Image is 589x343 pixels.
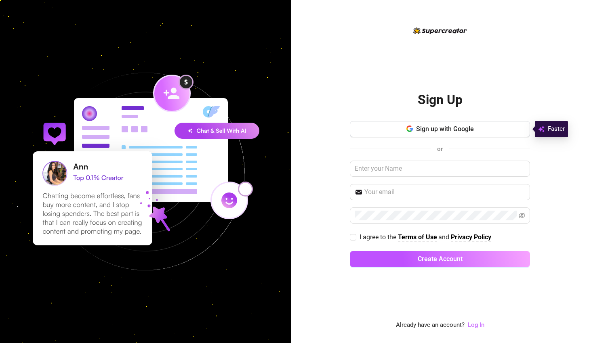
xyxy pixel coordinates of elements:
[538,124,545,134] img: svg%3e
[6,32,285,311] img: signup-background-D0MIrEPF.svg
[396,320,465,330] span: Already have an account?
[350,161,530,177] input: Enter your Name
[416,125,474,133] span: Sign up with Google
[519,212,525,219] span: eye-invisible
[398,233,437,242] a: Terms of Use
[451,233,491,242] a: Privacy Policy
[360,233,398,241] span: I agree to the
[548,124,565,134] span: Faster
[437,145,443,153] span: or
[350,121,530,137] button: Sign up with Google
[350,251,530,267] button: Create Account
[364,187,525,197] input: Your email
[398,233,437,241] strong: Terms of Use
[418,92,463,108] h2: Sign Up
[438,233,451,241] span: and
[413,27,467,34] img: logo-BBDzfeDw.svg
[468,320,484,330] a: Log In
[468,321,484,328] a: Log In
[418,255,463,263] span: Create Account
[451,233,491,241] strong: Privacy Policy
